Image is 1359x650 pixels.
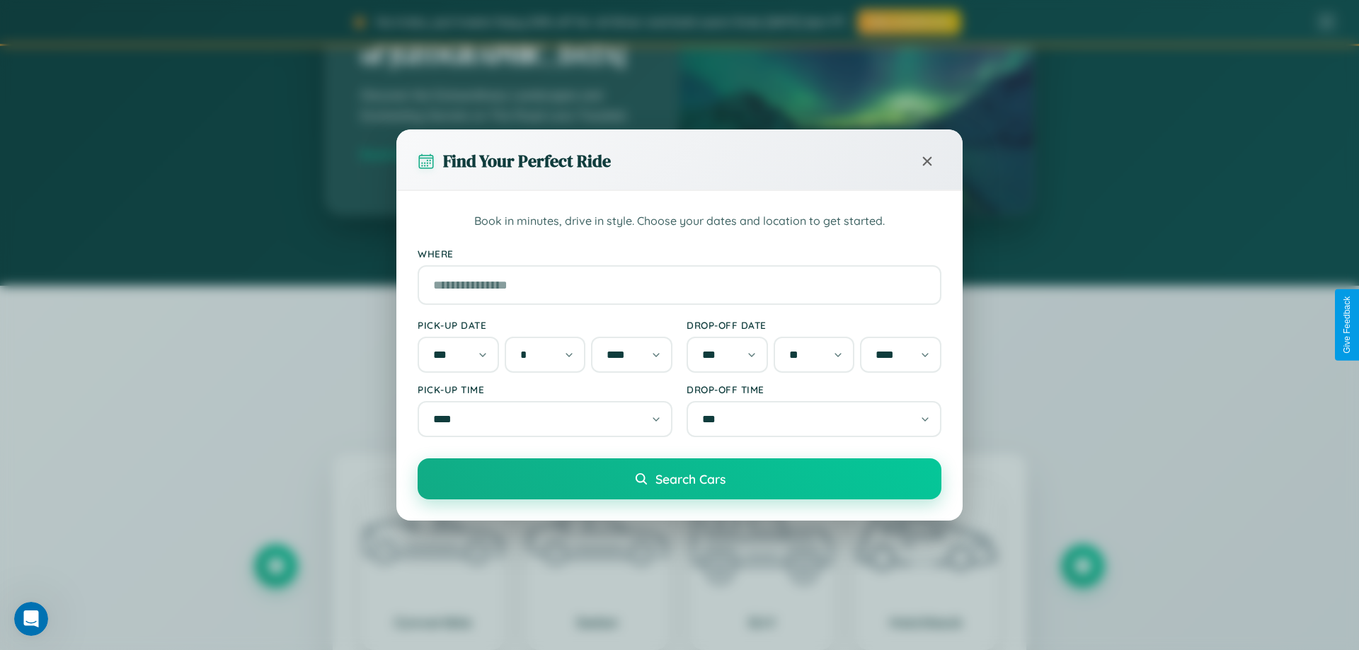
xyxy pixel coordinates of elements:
p: Book in minutes, drive in style. Choose your dates and location to get started. [418,212,941,231]
label: Pick-up Time [418,383,672,395]
label: Pick-up Date [418,319,672,331]
button: Search Cars [418,458,941,499]
span: Search Cars [655,471,726,487]
label: Drop-off Date [687,319,941,331]
h3: Find Your Perfect Ride [443,149,611,173]
label: Where [418,248,941,260]
label: Drop-off Time [687,383,941,395]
